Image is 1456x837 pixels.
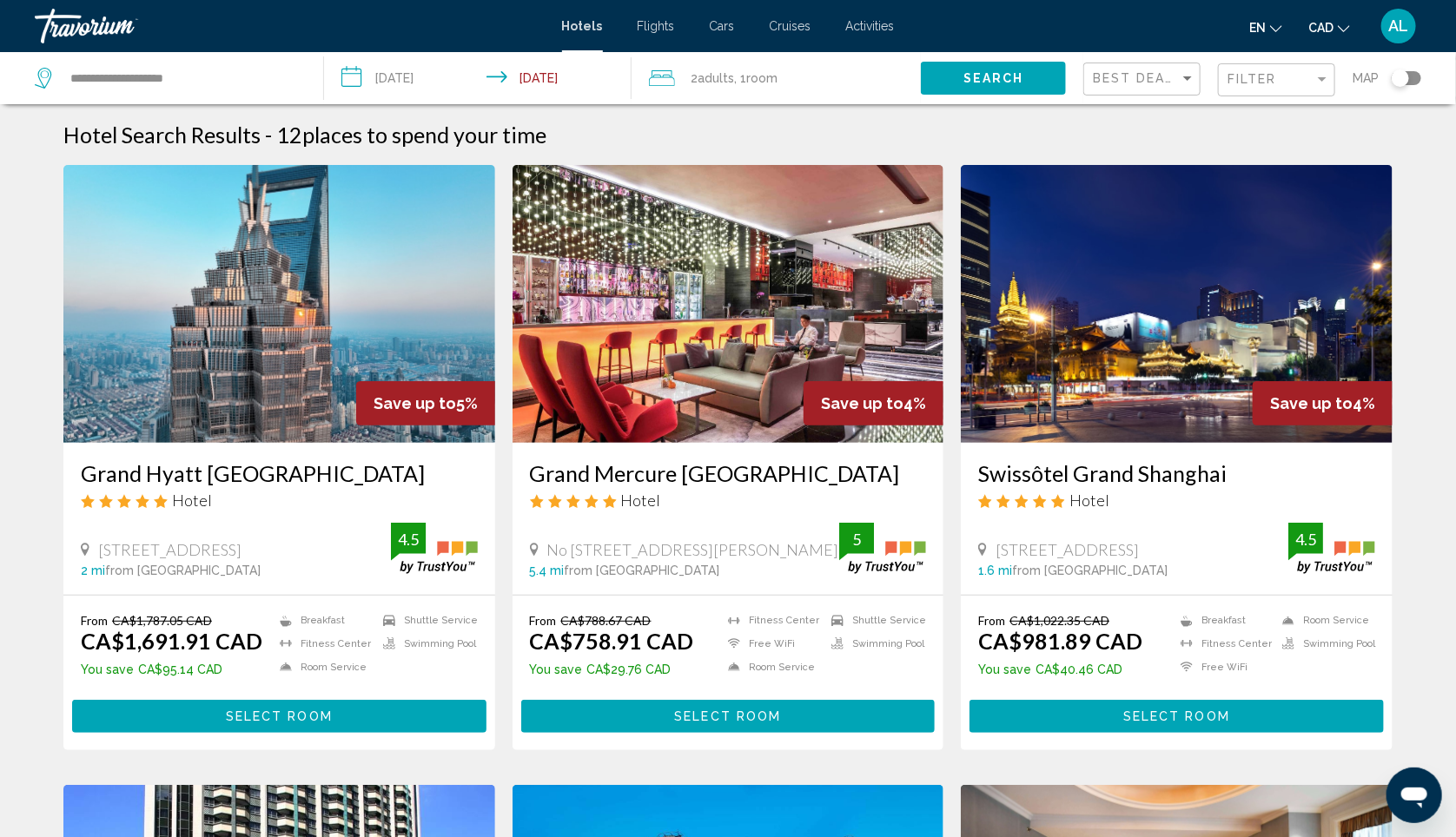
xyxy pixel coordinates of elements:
span: from [GEOGRAPHIC_DATA] [565,563,720,577]
span: Best Deals [1093,71,1184,85]
a: Select Room [970,704,1384,723]
a: Travorium [35,9,545,43]
div: 4.5 [1288,529,1323,550]
li: Swimming Pool [374,636,478,651]
span: Map [1353,66,1379,90]
ins: CA$758.91 CAD [530,628,694,654]
button: Select Room [521,700,936,732]
span: 2 [691,66,734,90]
a: Activities [846,19,895,33]
span: You save [530,662,583,676]
div: 4.5 [391,529,426,550]
button: Search [921,62,1066,94]
span: Hotel [621,491,661,510]
li: Shuttle Service [823,613,926,628]
div: 4% [804,381,943,425]
iframe: Button to launch messaging window [1387,768,1442,823]
span: 1.6 mi [978,563,1012,577]
span: Filter [1228,72,1277,86]
span: , 1 [734,66,778,90]
img: trustyou-badge.svg [1288,523,1375,574]
img: Hotel image [63,165,495,443]
button: Toggle map [1379,70,1421,86]
span: 5.4 mi [530,563,565,577]
li: Breakfast [271,613,374,628]
h2: 12 [276,122,546,148]
img: trustyou-badge.svg [391,523,478,574]
span: You save [81,662,134,676]
span: Hotel [1069,491,1109,510]
button: Travelers: 2 adults, 0 children [632,52,921,104]
li: Swimming Pool [1274,636,1375,651]
button: Filter [1218,63,1335,98]
img: Hotel image [961,165,1393,443]
p: CA$40.46 CAD [978,662,1142,676]
li: Room Service [719,660,823,675]
li: Room Service [1274,613,1375,628]
span: Adults [698,71,734,85]
span: en [1249,21,1266,35]
li: Room Service [271,660,374,675]
span: Cruises [770,19,811,33]
a: Grand Mercure [GEOGRAPHIC_DATA] [530,460,927,486]
li: Fitness Center [719,613,823,628]
div: 5 [839,529,874,550]
li: Fitness Center [271,636,374,651]
span: Save up to [374,394,456,412]
h1: Hotel Search Results [63,122,261,148]
div: 5 star Hotel [81,491,478,510]
img: Hotel image [513,165,944,443]
span: You save [978,662,1031,676]
del: CA$1,787.05 CAD [112,613,212,628]
span: - [265,122,272,148]
span: 2 mi [81,563,105,577]
ins: CA$1,691.91 CAD [81,628,262,654]
span: From [81,613,108,628]
a: Select Room [72,704,486,723]
p: CA$29.76 CAD [530,662,694,676]
span: Select Room [1123,710,1230,724]
span: From [978,613,1005,628]
a: Swissôtel Grand Shanghai [978,460,1375,486]
p: CA$95.14 CAD [81,662,262,676]
span: AL [1389,17,1409,35]
span: No [STREET_ADDRESS][PERSON_NAME] [547,540,839,559]
div: 5 star Hotel [978,491,1375,510]
a: Flights [638,19,675,33]
span: Select Room [674,710,781,724]
a: Hotels [562,19,603,33]
span: [STREET_ADDRESS] [996,540,1139,559]
span: Hotel [172,491,212,510]
del: CA$788.67 CAD [561,613,652,628]
span: Select Room [226,710,333,724]
li: Shuttle Service [374,613,478,628]
li: Free WiFi [719,636,823,651]
button: Select Room [72,700,486,732]
button: Check-in date: Sep 16, 2025 Check-out date: Sep 21, 2025 [324,52,631,104]
span: Save up to [1270,394,1353,412]
span: Search [963,72,1024,86]
span: CAD [1308,21,1334,35]
a: Cars [710,19,735,33]
button: Select Room [970,700,1384,732]
span: [STREET_ADDRESS] [98,540,242,559]
span: Save up to [821,394,903,412]
img: trustyou-badge.svg [839,523,926,574]
a: Select Room [521,704,936,723]
li: Fitness Center [1172,636,1274,651]
mat-select: Sort by [1093,72,1195,87]
span: Room [746,71,778,85]
a: Grand Hyatt [GEOGRAPHIC_DATA] [81,460,478,486]
span: from [GEOGRAPHIC_DATA] [1012,563,1168,577]
button: Change language [1249,15,1282,40]
li: Swimming Pool [823,636,926,651]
